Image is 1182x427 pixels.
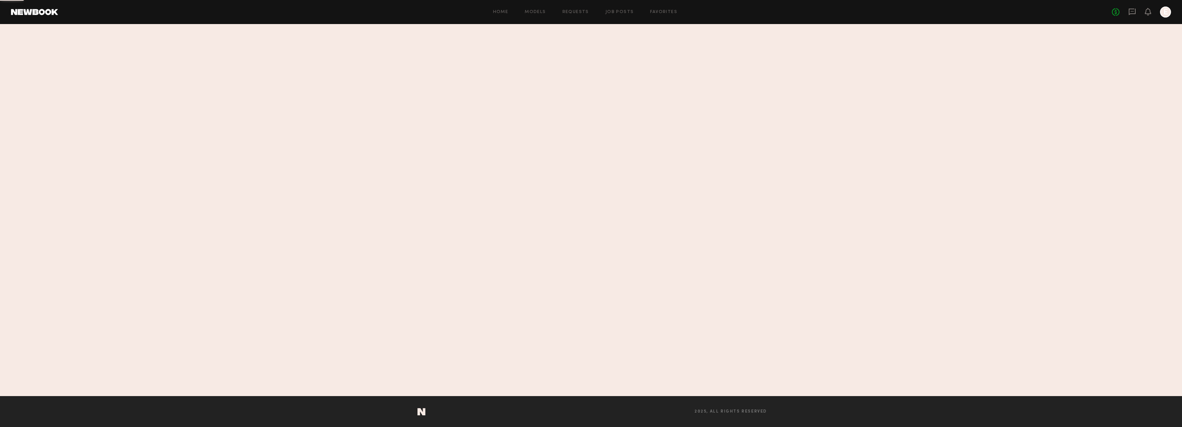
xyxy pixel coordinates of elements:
[694,409,767,414] span: 2025, all rights reserved
[525,10,546,14] a: Models
[562,10,589,14] a: Requests
[650,10,677,14] a: Favorites
[493,10,509,14] a: Home
[1160,7,1171,18] a: E
[605,10,634,14] a: Job Posts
